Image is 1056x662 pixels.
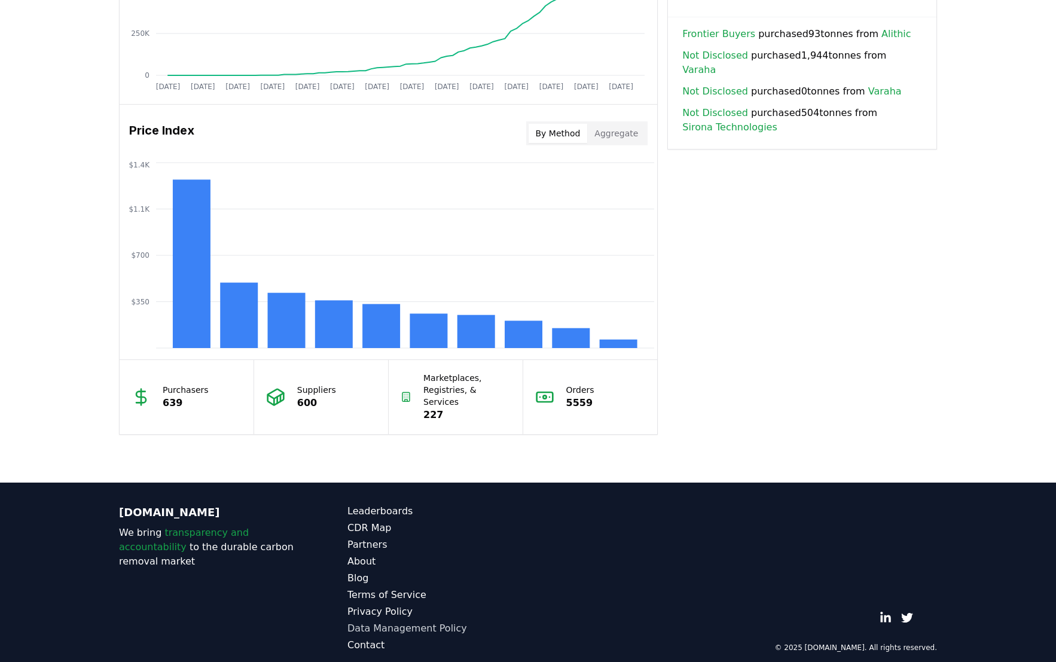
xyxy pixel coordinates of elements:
h3: Price Index [129,121,194,145]
tspan: [DATE] [435,83,459,91]
p: Orders [566,384,594,396]
a: Blog [347,571,528,585]
tspan: [DATE] [225,83,250,91]
tspan: $700 [131,251,149,260]
tspan: [DATE] [156,83,181,91]
p: 639 [163,396,209,410]
a: Varaha [682,63,716,77]
tspan: [DATE] [574,83,599,91]
a: Contact [347,638,528,652]
p: We bring to the durable carbon removal market [119,526,300,569]
tspan: [DATE] [400,83,425,91]
a: Not Disclosed [682,48,748,63]
p: © 2025 [DOMAIN_NAME]. All rights reserved. [774,643,937,652]
button: By Method [529,124,588,143]
tspan: [DATE] [469,83,494,91]
a: Privacy Policy [347,605,528,619]
span: transparency and accountability [119,527,249,553]
span: purchased 93 tonnes from [682,27,911,41]
a: About [347,554,528,569]
tspan: [DATE] [609,83,633,91]
a: Not Disclosed [682,106,748,120]
tspan: 0 [145,71,149,80]
p: 600 [297,396,336,410]
p: Purchasers [163,384,209,396]
p: 5559 [566,396,594,410]
a: Not Disclosed [682,84,748,99]
tspan: $1.4K [129,161,150,169]
a: Terms of Service [347,588,528,602]
span: purchased 504 tonnes from [682,106,922,135]
a: LinkedIn [880,612,892,624]
a: CDR Map [347,521,528,535]
tspan: [DATE] [330,83,355,91]
p: [DOMAIN_NAME] [119,504,300,521]
tspan: [DATE] [191,83,215,91]
a: Leaderboards [347,504,528,518]
a: Partners [347,538,528,552]
tspan: $350 [131,298,149,306]
button: Aggregate [587,124,645,143]
p: 227 [423,408,511,422]
a: Sirona Technologies [682,120,777,135]
a: Alithic [881,27,911,41]
tspan: [DATE] [539,83,564,91]
a: Varaha [868,84,902,99]
span: purchased 0 tonnes from [682,84,901,99]
tspan: [DATE] [261,83,285,91]
a: Twitter [901,612,913,624]
tspan: $1.1K [129,205,150,213]
p: Marketplaces, Registries, & Services [423,372,511,408]
a: Data Management Policy [347,621,528,636]
span: purchased 1,944 tonnes from [682,48,922,77]
tspan: 250K [131,29,150,38]
p: Suppliers [297,384,336,396]
tspan: [DATE] [365,83,389,91]
a: Frontier Buyers [682,27,755,41]
tspan: [DATE] [504,83,529,91]
tspan: [DATE] [295,83,320,91]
